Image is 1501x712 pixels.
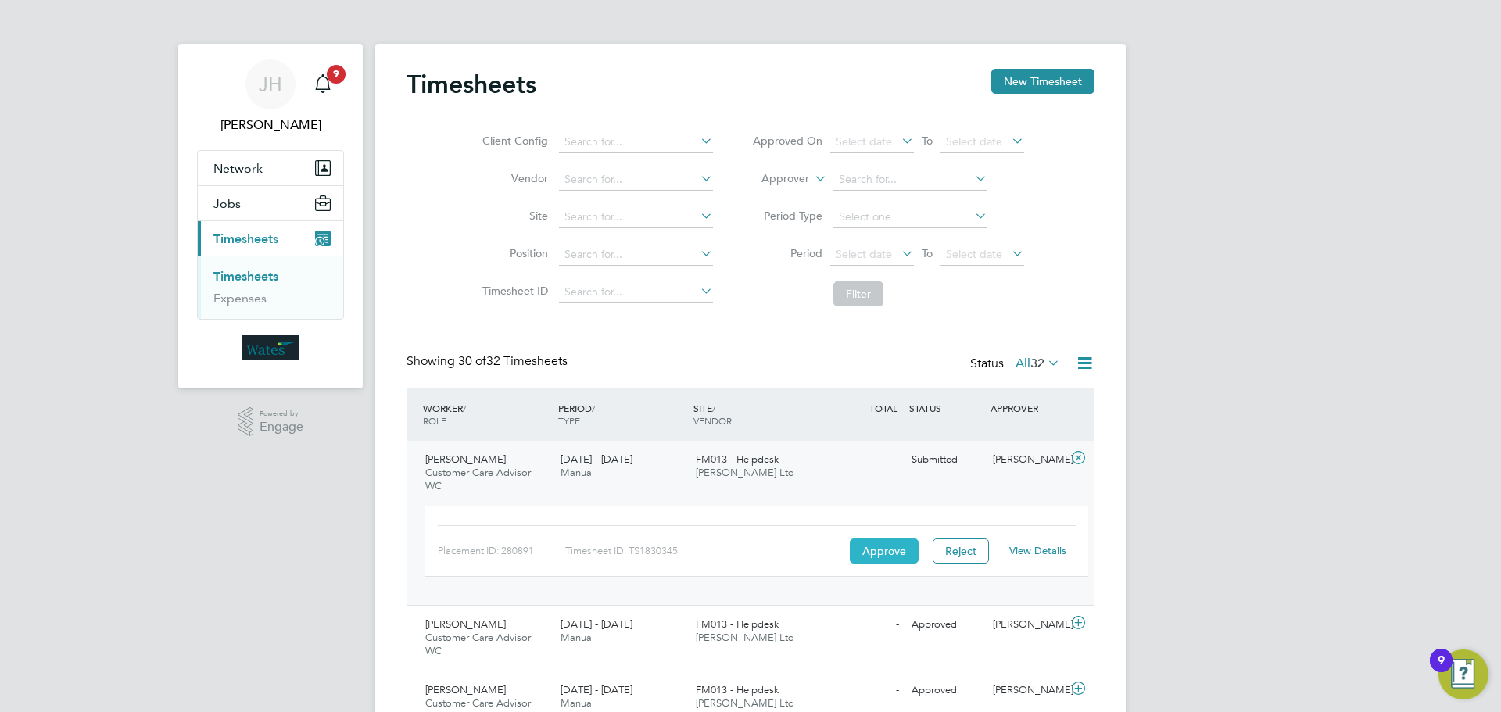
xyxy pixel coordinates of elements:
[869,402,897,414] span: TOTAL
[946,134,1002,148] span: Select date
[1016,356,1060,371] label: All
[836,247,892,261] span: Select date
[696,453,779,466] span: FM013 - Helpdesk
[197,59,344,134] a: JH[PERSON_NAME]
[824,612,905,638] div: -
[561,617,632,631] span: [DATE] - [DATE]
[478,246,548,260] label: Position
[833,206,987,228] input: Select one
[824,678,905,703] div: -
[438,538,565,564] div: Placement ID: 280891
[1438,649,1488,699] button: Open Resource Center, 9 new notifications
[987,678,1068,703] div: [PERSON_NAME]
[198,151,343,185] button: Network
[198,186,343,220] button: Jobs
[905,394,987,422] div: STATUS
[197,335,344,360] a: Go to home page
[478,209,548,223] label: Site
[425,683,506,696] span: [PERSON_NAME]
[559,206,713,228] input: Search for...
[407,353,571,370] div: Showing
[425,466,531,492] span: Customer Care Advisor WC
[198,256,343,319] div: Timesheets
[696,696,794,710] span: [PERSON_NAME] Ltd
[213,161,263,176] span: Network
[836,134,892,148] span: Select date
[696,683,779,696] span: FM013 - Helpdesk
[905,678,987,703] div: Approved
[690,394,825,435] div: SITE
[458,353,568,369] span: 32 Timesheets
[260,407,303,420] span: Powered by
[463,402,466,414] span: /
[213,196,241,211] span: Jobs
[238,407,304,437] a: Powered byEngage
[307,59,339,109] a: 9
[419,394,554,435] div: WORKER
[833,281,883,306] button: Filter
[946,247,1002,261] span: Select date
[987,447,1068,473] div: [PERSON_NAME]
[991,69,1094,94] button: New Timesheet
[917,131,937,151] span: To
[561,453,632,466] span: [DATE] - [DATE]
[833,169,987,191] input: Search for...
[559,244,713,266] input: Search for...
[987,612,1068,638] div: [PERSON_NAME]
[458,353,486,369] span: 30 of
[739,171,809,187] label: Approver
[478,284,548,298] label: Timesheet ID
[259,74,282,95] span: JH
[561,631,594,644] span: Manual
[824,447,905,473] div: -
[1009,544,1066,557] a: View Details
[178,44,363,388] nav: Main navigation
[1438,660,1445,681] div: 9
[407,69,536,100] h2: Timesheets
[752,134,822,148] label: Approved On
[260,420,303,434] span: Engage
[561,683,632,696] span: [DATE] - [DATE]
[752,246,822,260] label: Period
[213,231,278,246] span: Timesheets
[561,466,594,479] span: Manual
[905,612,987,638] div: Approved
[327,65,346,84] span: 9
[752,209,822,223] label: Period Type
[554,394,690,435] div: PERIOD
[933,538,989,564] button: Reject
[242,335,299,360] img: wates-logo-retina.png
[905,447,987,473] div: Submitted
[213,291,267,306] a: Expenses
[696,466,794,479] span: [PERSON_NAME] Ltd
[712,402,715,414] span: /
[478,134,548,148] label: Client Config
[558,414,580,427] span: TYPE
[696,631,794,644] span: [PERSON_NAME] Ltd
[561,696,594,710] span: Manual
[425,631,531,657] span: Customer Care Advisor WC
[970,353,1063,375] div: Status
[425,453,506,466] span: [PERSON_NAME]
[425,617,506,631] span: [PERSON_NAME]
[559,281,713,303] input: Search for...
[1030,356,1044,371] span: 32
[693,414,732,427] span: VENDOR
[696,617,779,631] span: FM013 - Helpdesk
[592,402,595,414] span: /
[987,394,1068,422] div: APPROVER
[423,414,446,427] span: ROLE
[917,243,937,263] span: To
[559,131,713,153] input: Search for...
[565,538,846,564] div: Timesheet ID: TS1830345
[198,221,343,256] button: Timesheets
[478,171,548,185] label: Vendor
[559,169,713,191] input: Search for...
[213,269,278,284] a: Timesheets
[850,538,919,564] button: Approve
[197,116,344,134] span: Jackie Howlett-Mason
